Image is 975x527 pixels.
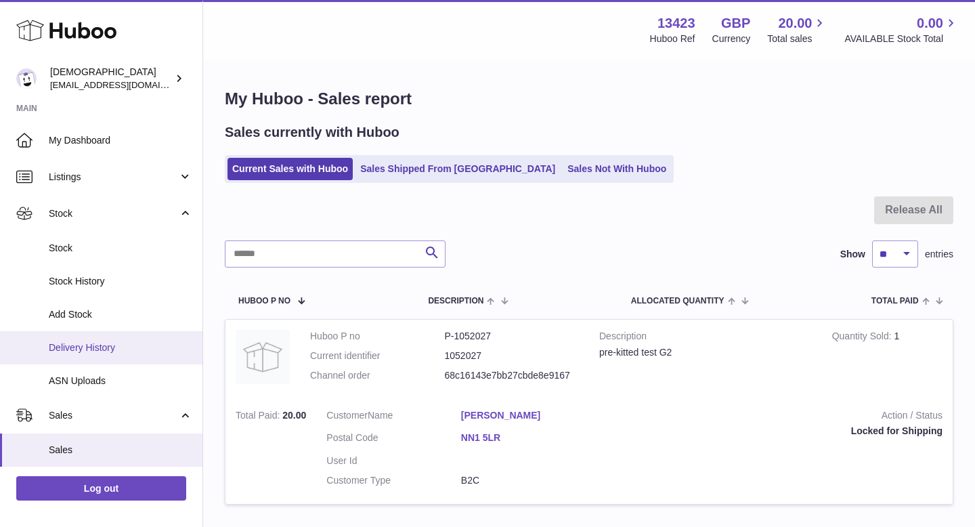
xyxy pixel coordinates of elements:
[445,350,580,362] dd: 1052027
[767,33,827,45] span: Total sales
[461,474,596,487] dd: B2C
[822,320,953,399] td: 1
[778,14,812,33] span: 20.00
[49,308,192,321] span: Add Stock
[236,410,282,424] strong: Total Paid
[712,33,751,45] div: Currency
[49,275,192,288] span: Stock History
[225,88,953,110] h1: My Huboo - Sales report
[599,346,812,359] div: pre-kitted test G2
[445,369,580,382] dd: 68c16143e7bb27cbde8e9167
[615,425,942,438] div: Locked for Shipping
[844,33,959,45] span: AVAILABLE Stock Total
[236,330,290,384] img: no-photo.jpg
[310,330,445,343] dt: Huboo P no
[840,248,865,261] label: Show
[50,79,199,90] span: [EMAIL_ADDRESS][DOMAIN_NAME]
[227,158,353,180] a: Current Sales with Huboo
[599,330,812,346] strong: Description
[16,68,37,89] img: olgazyuz@outlook.com
[50,66,172,91] div: [DEMOGRAPHIC_DATA]
[721,14,750,33] strong: GBP
[49,444,192,457] span: Sales
[326,455,461,467] dt: User Id
[49,207,178,220] span: Stock
[16,476,186,501] a: Log out
[428,297,483,305] span: Description
[832,331,894,345] strong: Quantity Sold
[49,409,178,422] span: Sales
[461,409,596,422] a: [PERSON_NAME]
[767,14,827,45] a: 20.00 Total sales
[326,431,461,448] dt: Postal Code
[631,297,724,305] span: ALLOCATED Quantity
[310,350,445,362] dt: Current identifier
[326,474,461,487] dt: Customer Type
[326,409,461,425] dt: Name
[925,248,953,261] span: entries
[49,375,192,387] span: ASN Uploads
[238,297,290,305] span: Huboo P no
[49,242,192,255] span: Stock
[461,431,596,444] a: NN1 5LR
[844,14,959,45] a: 0.00 AVAILABLE Stock Total
[650,33,695,45] div: Huboo Ref
[49,341,192,354] span: Delivery History
[615,409,942,425] strong: Action / Status
[355,158,560,180] a: Sales Shipped From [GEOGRAPHIC_DATA]
[657,14,695,33] strong: 13423
[225,123,399,142] h2: Sales currently with Huboo
[310,369,445,382] dt: Channel order
[49,134,192,147] span: My Dashboard
[326,410,368,421] span: Customer
[871,297,919,305] span: Total paid
[445,330,580,343] dd: P-1052027
[917,14,943,33] span: 0.00
[282,410,306,421] span: 20.00
[49,171,178,184] span: Listings
[563,158,671,180] a: Sales Not With Huboo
